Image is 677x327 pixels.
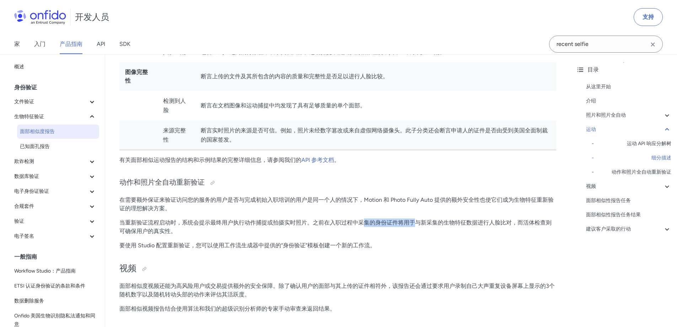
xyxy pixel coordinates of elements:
[592,168,671,176] a: -动作和照片全自动重新验证
[14,173,39,179] font: 数据库验证
[649,40,657,49] svg: Clear search field button
[20,143,50,149] font: 已知面孔报告
[14,188,49,194] font: 电子身份证验证
[125,69,148,84] font: 图像完整性
[11,154,99,169] button: 欺诈检测
[17,139,99,154] a: 已知面孔报告
[34,34,45,54] a: 入门
[20,128,55,135] font: 面部相似度报告
[163,97,186,114] font: 检测到人脸
[119,41,130,47] font: SDK
[60,34,82,54] a: 产品指南
[586,196,671,205] a: 面部相似性报告任务
[586,111,671,120] a: 照片和照片全自动
[11,264,99,278] a: Workflow Studio：产品指南
[334,157,340,163] font: 。
[14,268,76,274] font: Workflow Studio：产品指南
[301,157,334,163] a: API 参考文档
[586,112,626,118] font: 照片和照片全自动
[11,294,99,308] a: 数据删除服务
[14,253,37,260] font: 一般指南
[586,182,671,191] a: 视频
[163,49,186,56] font: 人脸匹配
[592,139,671,148] a: -运动 API 响应分解树
[119,157,301,163] font: 有关面部相似运动报告的结构和示例结果的完整详细信息，请参阅我们的
[586,183,596,189] font: 视频
[119,242,376,249] font: 要使用 Studio 配置重新验证，您可以使用工作流生成器中提供的“身份验证”模板创建一个新的工作流。
[119,219,552,234] font: 当重新验证流程启动时，系统会提示最终用户执行动作捕捉或拍摄实时照片。之前在入职过程中采集的身份证件将用于与新采集的生物特征数据进行人脸比对，而活体检查则可确保用户的真实性。
[201,73,388,80] font: 断言上传的文件及其所包含的内容的质量和完整性是否足以进行人脸比较。
[586,83,671,91] a: 从这里开始
[14,34,20,54] a: 家
[586,98,596,104] font: 介绍
[592,154,671,162] a: -细分描述
[11,279,99,293] a: ETSI 认证身份验证的条款和条件
[97,34,105,54] a: API
[119,178,205,186] font: 动作和照片全自动重新验证
[592,155,594,161] font: -
[549,36,663,53] input: Onfido 搜索输入字段
[14,158,34,164] font: 欺诈检测
[14,10,66,24] img: Onfido 标志
[634,8,663,26] a: 支持
[17,125,99,139] a: 面部相似度报告
[14,64,24,70] font: 概述
[586,84,611,90] font: 从这里开始
[11,214,99,228] button: 验证
[586,225,671,233] a: 建议客户采取的行动
[586,197,631,204] font: 面部相似性报告任务
[97,41,105,47] font: API
[592,141,594,147] font: -
[586,211,671,219] a: 面部相似性报告任务结果
[586,226,631,232] font: 建议客户采取的行动
[75,12,109,22] font: 开发人员
[119,283,555,298] font: 面部相似度视频还能为高风险用户或交易提供额外的安全保障。除了确认用户的面部与其上传的证件相符外，该报告还会通过要求用户录制自己大声重复设备屏幕上显示的3个随机数字以及随机转动头部的动作来评估其活跃度。
[586,126,596,132] font: 运动
[14,84,37,91] font: 身份验证
[627,141,671,147] font: 运动 API 响应分解树
[643,14,654,20] font: 支持
[163,127,186,143] font: 来源完整性
[612,169,671,175] font: 动作和照片全自动重新验证
[11,169,99,184] button: 数据库验证
[60,41,82,47] font: 产品指南
[14,233,34,239] font: 电子签名
[201,49,445,56] font: 包含 0 到 1 之间的分数值，表示文档图像和运动捕捉中的人脸的相似程度，其中 1 表示完全匹配。
[14,283,85,289] font: ETSI 认证身份验证的条款和条件
[119,196,554,212] font: 在需要额外保证来验证访问您的服务的用户是否与完成初始入职培训的用户是同一个人的情况下，Motion 和 Photo Fully Auto 提供的额外安全性也使它们成为生物特征重新验证的理想解决方案。
[119,34,130,54] a: SDK
[11,229,99,243] button: 电子签名
[586,212,641,218] font: 面部相似性报告任务结果
[11,95,99,109] button: 文件验证
[592,169,594,175] font: -
[11,110,99,124] button: 生物特征验证
[14,41,20,47] font: 家
[34,41,45,47] font: 入门
[14,99,34,105] font: 文件验证
[14,298,44,304] font: 数据删除服务
[14,218,24,224] font: 验证
[14,114,44,120] font: 生物特征验证
[587,66,599,73] font: 目录
[14,203,34,209] font: 合规套件
[11,60,99,74] a: 概述
[11,199,99,213] button: 合规套件
[201,102,366,109] font: 断言在文档图像和运动捕捉中均发现了具有足够质量的单个面部。
[119,305,335,312] font: 面部相似视频报告结合使用算法和我们的超级识别分析师的专家手动审查来返回结果。
[651,155,671,161] font: 细分描述
[11,184,99,199] button: 电子身份证验证
[201,127,548,143] font: 断言实时照片的来源是否可信。例如，照片未经数字篡改或来自虚假网络摄像头。此子分类还会断言申请人的证件是否由受到美国全面制裁的国家签发。
[119,263,136,273] font: 视频
[586,97,671,105] a: 介绍
[586,125,671,134] a: 运动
